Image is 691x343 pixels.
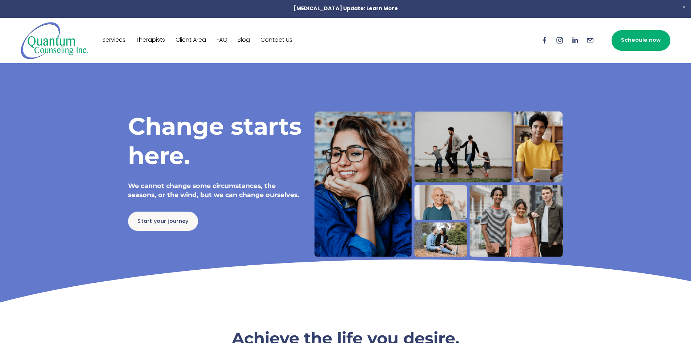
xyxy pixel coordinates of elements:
[176,34,206,46] a: Client Area
[612,30,670,51] a: Schedule now
[102,34,126,46] a: Services
[556,36,564,44] a: Instagram
[136,34,165,46] a: Therapists
[571,36,579,44] a: LinkedIn
[128,181,302,199] h4: We cannot change some circumstances, the seasons, or the wind, but we can change ourselves.
[217,34,227,46] a: FAQ
[540,36,548,44] a: Facebook
[128,212,198,231] a: Start your journey
[238,34,250,46] a: Blog
[128,111,302,170] h1: Change starts here.
[586,36,594,44] a: info@quantumcounselinginc.com
[21,21,89,60] img: Quantum Counseling Inc. | Change starts here.
[260,34,292,46] a: Contact Us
